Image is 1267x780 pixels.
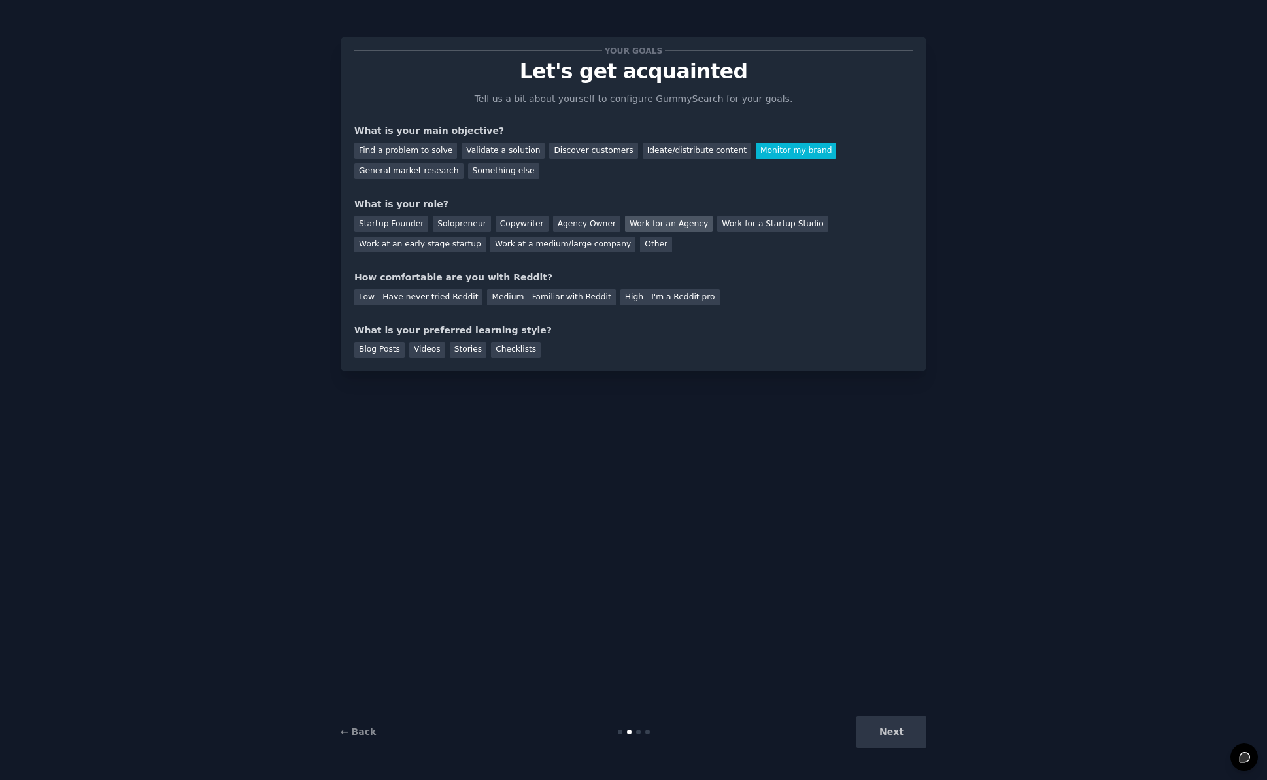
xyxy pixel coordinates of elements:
div: Validate a solution [462,143,545,159]
div: Videos [409,342,445,358]
div: Stories [450,342,486,358]
div: Discover customers [549,143,637,159]
div: Find a problem to solve [354,143,457,159]
div: Work at an early stage startup [354,237,486,253]
div: General market research [354,163,464,180]
div: Work for a Startup Studio [717,216,828,232]
div: What is your role? [354,197,913,211]
div: Something else [468,163,539,180]
div: Ideate/distribute content [643,143,751,159]
div: Monitor my brand [756,143,836,159]
div: Work at a medium/large company [490,237,635,253]
div: Medium - Familiar with Reddit [487,289,615,305]
div: Other [640,237,672,253]
p: Let's get acquainted [354,60,913,83]
div: Work for an Agency [625,216,713,232]
div: How comfortable are you with Reddit? [354,271,913,284]
div: What is your main objective? [354,124,913,138]
div: Agency Owner [553,216,620,232]
div: Checklists [491,342,541,358]
div: Low - Have never tried Reddit [354,289,482,305]
p: Tell us a bit about yourself to configure GummySearch for your goals. [469,92,798,106]
div: Blog Posts [354,342,405,358]
div: Solopreneur [433,216,490,232]
div: What is your preferred learning style? [354,324,913,337]
div: Copywriter [496,216,549,232]
div: Startup Founder [354,216,428,232]
div: High - I'm a Reddit pro [620,289,720,305]
a: ← Back [341,726,376,737]
span: Your goals [602,44,665,58]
